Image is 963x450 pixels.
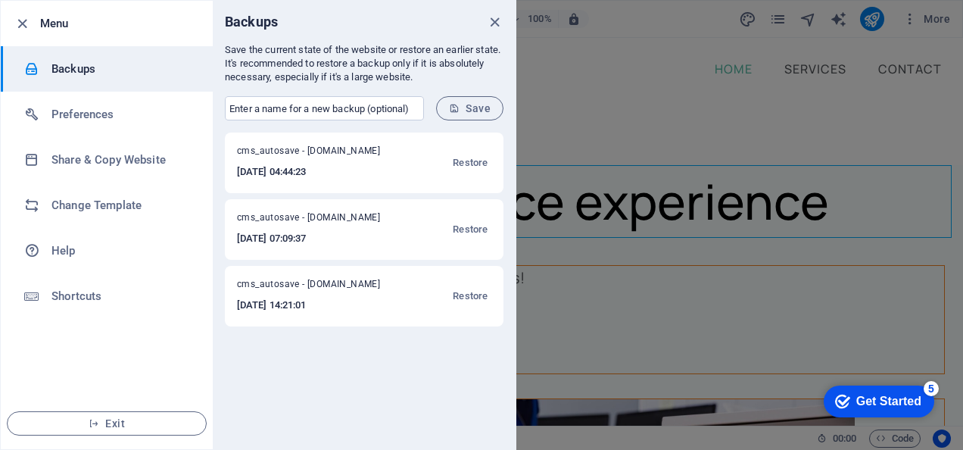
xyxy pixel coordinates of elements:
[449,278,491,314] button: Restore
[225,43,503,84] p: Save the current state of the website or restore an earlier state. It's recommended to restore a ...
[51,196,192,214] h6: Change Template
[51,60,192,78] h6: Backups
[237,163,400,181] h6: [DATE] 04:44:23
[225,96,424,120] input: Enter a name for a new backup (optional)
[453,154,488,172] span: Restore
[20,417,194,430] span: Exit
[7,411,207,436] button: Exit
[40,14,201,33] h6: Menu
[51,105,192,123] h6: Preferences
[449,145,491,181] button: Restore
[51,242,192,260] h6: Help
[225,13,278,31] h6: Backups
[1,228,213,273] a: Help
[436,96,503,120] button: Save
[237,145,400,163] span: cms_autosave - [DOMAIN_NAME]
[237,211,400,230] span: cms_autosave - [DOMAIN_NAME]
[51,287,192,305] h6: Shortcuts
[51,151,192,169] h6: Share & Copy Website
[449,211,491,248] button: Restore
[453,220,488,239] span: Restore
[453,287,488,305] span: Restore
[41,17,106,30] div: Get Started
[449,102,491,114] span: Save
[237,278,400,296] span: cms_autosave - [DOMAIN_NAME]
[485,13,503,31] button: close
[108,3,123,18] div: 5
[8,8,119,39] div: Get Started 5 items remaining, 0% complete
[237,230,400,248] h6: [DATE] 07:09:37
[237,296,400,314] h6: [DATE] 14:21:01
